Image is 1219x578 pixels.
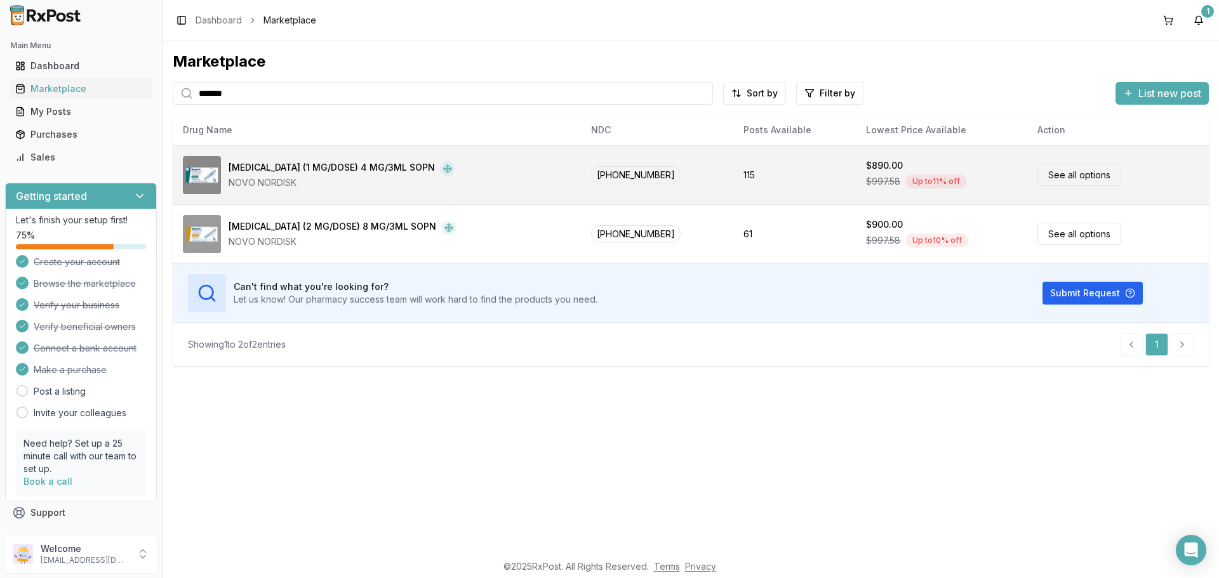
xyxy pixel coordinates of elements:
a: Terms [654,561,680,572]
p: Let's finish your setup first! [16,214,146,227]
div: Marketplace [173,51,1209,72]
a: Post a listing [34,385,86,398]
div: Up to 10 % off [905,233,969,247]
a: See all options [1037,223,1121,245]
p: [EMAIL_ADDRESS][DOMAIN_NAME] [41,555,129,565]
nav: pagination [1120,333,1194,356]
a: Book a call [23,476,72,487]
span: [PHONE_NUMBER] [591,225,681,242]
div: $890.00 [866,159,903,172]
div: NOVO NORDISK [229,235,456,248]
span: Browse the marketplace [34,277,136,290]
div: 1 [1201,5,1214,18]
span: Sort by [747,87,778,100]
button: Submit Request [1042,282,1143,305]
button: Marketplace [5,79,157,99]
img: Ozempic (1 MG/DOSE) 4 MG/3ML SOPN [183,156,221,194]
a: See all options [1037,164,1121,186]
button: Sort by [723,82,786,105]
span: [PHONE_NUMBER] [591,166,681,183]
div: Marketplace [15,82,147,95]
p: Welcome [41,542,129,555]
td: 61 [733,204,856,263]
span: Feedback [30,529,74,542]
div: Showing 1 to 2 of 2 entries [188,338,286,351]
span: Create your account [34,256,120,268]
h3: Getting started [16,188,87,204]
div: Up to 11 % off [905,174,967,188]
th: Drug Name [173,115,581,145]
a: My Posts [10,100,152,123]
span: Verify your business [34,299,119,312]
span: Filter by [820,87,855,100]
th: NDC [581,115,733,145]
a: List new post [1116,88,1209,101]
button: 1 [1189,10,1209,30]
span: Connect a bank account [34,342,137,355]
nav: breadcrumb [196,14,316,27]
span: 75 % [16,229,35,242]
button: Sales [5,147,157,167]
a: Sales [10,146,152,169]
span: Make a purchase [34,364,107,376]
a: Purchases [10,123,152,146]
th: Action [1027,115,1209,145]
div: [MEDICAL_DATA] (1 MG/DOSE) 4 MG/3ML SOPN [229,161,435,176]
span: List new post [1138,86,1201,101]
p: Let us know! Our pharmacy success team will work hard to find the products you need. [234,293,597,306]
span: $997.58 [866,234,900,247]
button: Filter by [796,82,863,105]
img: Ozempic (2 MG/DOSE) 8 MG/3ML SOPN [183,215,221,253]
a: 1 [1145,333,1168,356]
a: Dashboard [10,55,152,77]
button: Support [5,501,157,524]
th: Lowest Price Available [856,115,1027,145]
span: Verify beneficial owners [34,320,136,333]
td: 115 [733,145,856,204]
h2: Main Menu [10,41,152,51]
div: $900.00 [866,218,903,231]
div: Sales [15,151,147,164]
a: Dashboard [196,14,242,27]
button: List new post [1116,82,1209,105]
div: My Posts [15,105,147,118]
span: $997.58 [866,175,900,188]
img: RxPost Logo [5,5,86,25]
div: [MEDICAL_DATA] (2 MG/DOSE) 8 MG/3ML SOPN [229,220,436,235]
th: Posts Available [733,115,856,145]
p: Need help? Set up a 25 minute call with our team to set up. [23,437,138,475]
span: Marketplace [263,14,316,27]
a: Privacy [685,561,716,572]
div: Open Intercom Messenger [1176,535,1206,565]
button: Dashboard [5,56,157,76]
div: NOVO NORDISK [229,176,455,189]
div: Dashboard [15,60,147,72]
div: Purchases [15,128,147,141]
img: User avatar [13,544,33,564]
a: Marketplace [10,77,152,100]
a: Invite your colleagues [34,407,126,419]
button: Feedback [5,524,157,547]
h3: Can't find what you're looking for? [234,280,597,293]
button: Purchases [5,124,157,145]
button: My Posts [5,102,157,122]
